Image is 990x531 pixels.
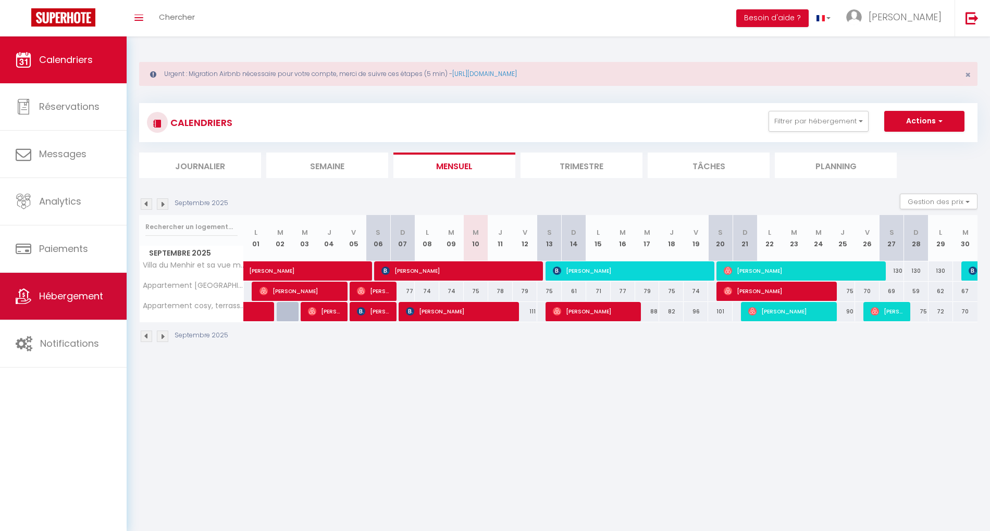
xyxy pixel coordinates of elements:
[694,227,698,237] abbr: V
[366,215,390,261] th: 06
[244,215,268,261] th: 01
[39,242,88,255] span: Paiements
[831,302,855,321] div: 90
[277,227,283,237] abbr: M
[268,215,292,261] th: 02
[684,215,708,261] th: 19
[929,215,953,261] th: 29
[733,215,757,261] th: 21
[390,282,415,301] div: 77
[708,302,733,321] div: 101
[406,301,512,321] span: [PERSON_NAME]
[249,256,369,275] span: [PERSON_NAME]
[965,68,971,81] span: ×
[815,227,822,237] abbr: M
[302,227,308,237] abbr: M
[670,227,674,237] abbr: J
[748,301,830,321] span: [PERSON_NAME]
[341,215,366,261] th: 05
[426,227,429,237] abbr: L
[168,111,232,134] h3: CALENDRIERS
[415,215,439,261] th: 08
[141,302,245,310] span: Appartement cosy, terrasse vue mer
[768,227,771,237] abbr: L
[724,261,879,281] span: [PERSON_NAME]
[648,153,770,178] li: Tâches
[871,301,904,321] span: [PERSON_NAME]
[159,11,195,22] span: Chercher
[855,215,880,261] th: 26
[966,11,979,24] img: logout
[8,4,40,35] button: Ouvrir le widget de chat LiveChat
[791,227,797,237] abbr: M
[904,302,929,321] div: 75
[376,227,380,237] abbr: S
[611,282,635,301] div: 77
[513,215,537,261] th: 12
[390,215,415,261] th: 07
[488,215,513,261] th: 11
[351,227,356,237] abbr: V
[889,227,894,237] abbr: S
[139,153,261,178] li: Journalier
[620,227,626,237] abbr: M
[175,331,228,340] p: Septembre 2025
[880,282,904,301] div: 69
[953,215,977,261] th: 30
[855,282,880,301] div: 70
[736,9,809,27] button: Besoin d'aide ?
[537,215,562,261] th: 13
[553,301,635,321] span: [PERSON_NAME]
[513,302,537,321] div: 111
[880,215,904,261] th: 27
[244,261,268,281] a: [PERSON_NAME]
[782,215,806,261] th: 23
[562,215,586,261] th: 14
[929,282,953,301] div: 62
[939,227,942,237] abbr: L
[962,227,969,237] abbr: M
[913,227,919,237] abbr: D
[140,246,243,261] span: Septembre 2025
[498,227,502,237] abbr: J
[393,153,515,178] li: Mensuel
[521,153,642,178] li: Trimestre
[39,100,100,113] span: Réservations
[659,282,684,301] div: 75
[357,281,390,301] span: [PERSON_NAME]
[635,282,660,301] div: 79
[473,227,479,237] abbr: M
[448,227,454,237] abbr: M
[775,153,897,178] li: Planning
[259,281,341,301] span: [PERSON_NAME]
[757,215,782,261] th: 22
[880,261,904,281] div: 130
[439,282,464,301] div: 74
[145,218,238,236] input: Rechercher un logement...
[586,215,611,261] th: 15
[40,337,99,350] span: Notifications
[381,261,537,281] span: [PERSON_NAME]
[547,227,552,237] abbr: S
[400,227,405,237] abbr: D
[571,227,576,237] abbr: D
[659,302,684,321] div: 82
[537,282,562,301] div: 75
[635,302,660,321] div: 88
[904,282,929,301] div: 59
[31,8,95,27] img: Super Booking
[929,302,953,321] div: 72
[488,282,513,301] div: 78
[840,227,845,237] abbr: J
[415,282,439,301] div: 74
[139,62,977,86] div: Urgent : Migration Airbnb nécessaire pour votre compte, merci de suivre ces étapes (5 min) -
[718,227,723,237] abbr: S
[439,215,464,261] th: 09
[659,215,684,261] th: 18
[831,282,855,301] div: 75
[724,281,830,301] span: [PERSON_NAME]
[635,215,660,261] th: 17
[904,215,929,261] th: 28
[884,111,964,132] button: Actions
[39,195,81,208] span: Analytics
